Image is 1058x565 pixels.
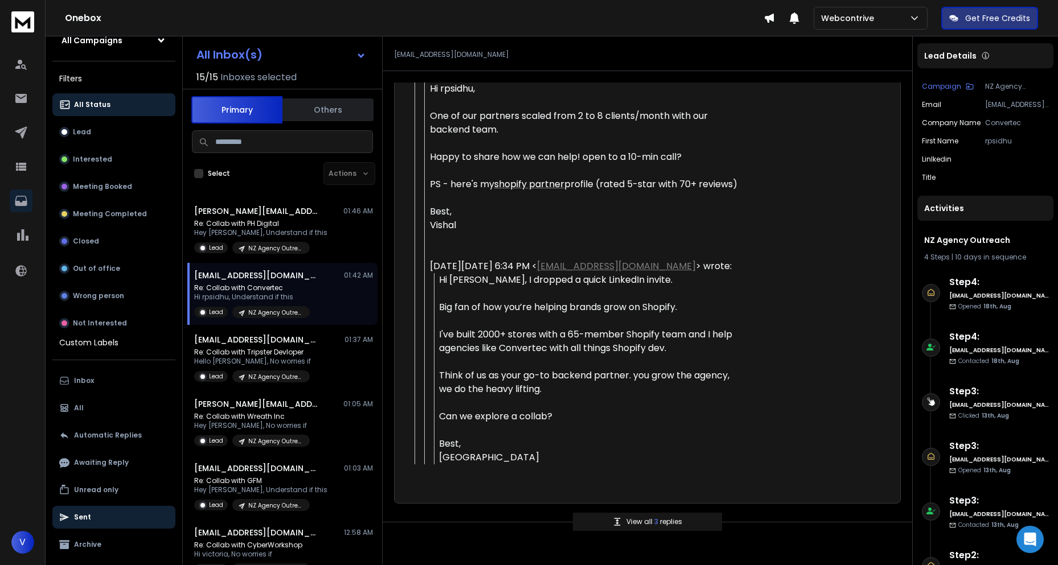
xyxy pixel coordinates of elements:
[194,398,319,410] h1: [PERSON_NAME][EMAIL_ADDRESS][DOMAIN_NAME]
[958,302,1011,311] p: Opened
[430,150,743,164] div: Happy to share how we can help! open to a 10-min call?
[949,291,1049,300] h6: [EMAIL_ADDRESS][DOMAIN_NAME]
[59,337,118,348] h3: Custom Labels
[626,517,682,526] p: View all replies
[52,148,175,171] button: Interested
[209,308,223,316] p: Lead
[958,357,1019,365] p: Contacted
[74,376,94,385] p: Inbox
[11,11,34,32] img: logo
[52,93,175,116] button: All Status
[924,253,1047,262] div: |
[74,431,142,440] p: Automatic Replies
[922,82,974,91] button: Campaign
[949,385,1049,398] h6: Step 3 :
[248,437,303,446] p: NZ Agency Outreach
[344,271,373,280] p: 01:42 AM
[344,528,373,537] p: 12:58 AM
[922,100,941,109] p: Email
[194,348,311,357] p: Re: Collab with Tripster Devloper
[52,369,175,392] button: Inbox
[208,169,230,178] label: Select
[343,399,373,409] p: 01:05 AM
[949,275,1049,289] h6: Step 4 :
[394,50,509,59] p: [EMAIL_ADDRESS][DOMAIN_NAME]
[949,346,1049,354] h6: [EMAIL_ADDRESS][DOMAIN_NAME]
[922,155,952,164] p: Linlkedin
[74,485,118,494] p: Unread only
[917,196,1053,221] div: Activities
[194,463,319,474] h1: [EMAIL_ADDRESS][DOMAIN_NAME]
[430,218,743,232] div: Vishal
[194,228,327,237] p: Hey [PERSON_NAME], Understand if this
[196,49,263,60] h1: All Inbox(s)
[73,291,124,300] p: Wrong person
[73,127,91,137] p: Lead
[924,252,950,262] span: 4 Steps
[991,357,1019,365] span: 18th, Aug
[52,203,175,225] button: Meeting Completed
[194,476,327,485] p: Re: Collab with GFM
[958,466,1011,475] p: Opened
[430,109,743,137] div: One of our partners scaled from 2 to 8 clients/month with our backend team.
[73,237,99,246] p: Closed
[194,412,310,421] p: Re: Collab with Wreath Inc
[73,182,132,191] p: Meeting Booked
[654,517,660,526] span: 3
[52,451,175,474] button: Awaiting Reply
[282,97,374,122] button: Others
[344,464,373,473] p: 01:03 AM
[345,335,373,344] p: 01:37 AM
[209,501,223,509] p: Lead
[52,257,175,280] button: Out of office
[985,137,1049,146] p: rpsidhu
[74,403,84,413] p: All
[430,178,743,191] div: PS - here's my profile (rated 5-star with 70+ reviews)
[194,485,327,494] p: Hey [PERSON_NAME], Understand if this
[922,82,961,91] p: Campaign
[194,292,310,302] p: Hi rpsidhu, Understand if this
[209,436,223,445] p: Lead
[991,521,1019,529] span: 13th, Aug
[949,439,1049,453] h6: Step 3 :
[209,372,223,381] p: Lead
[61,35,122,46] h1: All Campaigns
[922,137,958,146] p: First Name
[958,521,1019,529] p: Contacted
[983,466,1011,475] span: 13th, Aug
[949,548,1049,562] h6: Step 2 :
[949,401,1049,409] h6: [EMAIL_ADDRESS][DOMAIN_NAME]
[439,273,743,464] div: Hi [PERSON_NAME], I dropped a quick LinkedIn invite. Big fan of how you’re helping brands grow on...
[191,96,282,123] button: Primary
[430,82,743,96] div: Hi rpsidhu,
[52,230,175,253] button: Closed
[965,13,1030,24] p: Get Free Credits
[74,540,101,549] p: Archive
[74,513,91,522] p: Sent
[73,209,147,218] p: Meeting Completed
[430,259,743,273] div: [DATE][DATE] 6:34 PM < > wrote:
[65,11,764,25] h1: Onebox
[194,421,310,430] p: Hey [PERSON_NAME], No worries if
[958,411,1009,420] p: Clicked
[73,319,127,328] p: Not Interested
[1016,526,1044,553] div: Open Intercom Messenger
[52,533,175,556] button: Archive
[52,506,175,529] button: Sent
[949,510,1049,518] h6: [EMAIL_ADDRESS][DOMAIN_NAME]
[52,479,175,501] button: Unread only
[494,178,564,191] a: shopify partner
[52,121,175,143] button: Lead
[955,252,1026,262] span: 10 days in sequence
[248,501,303,510] p: NZ Agency Outreach
[922,118,981,127] p: Company Name
[924,234,1047,246] h1: NZ Agency Outreach
[983,302,1011,311] span: 18th, Aug
[74,458,129,467] p: Awaiting Reply
[52,312,175,335] button: Not Interested
[209,244,223,252] p: Lead
[985,82,1049,91] p: NZ Agency Outreach
[194,205,319,217] h1: [PERSON_NAME][EMAIL_ADDRESS][DOMAIN_NAME]
[194,283,310,292] p: Re: Collab with Convertec
[73,264,120,273] p: Out of office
